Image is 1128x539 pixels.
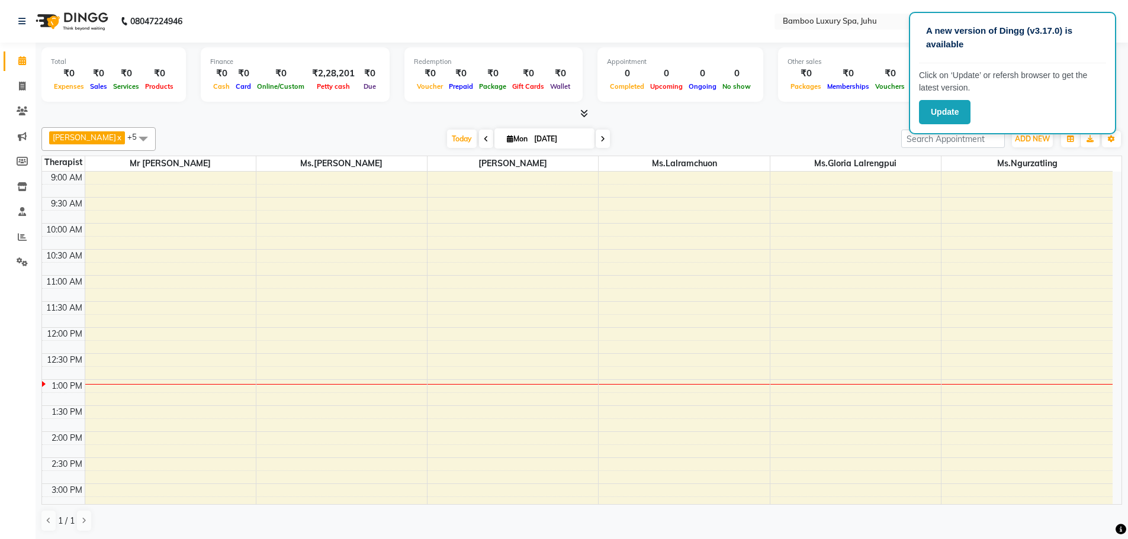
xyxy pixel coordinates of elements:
[824,82,872,91] span: Memberships
[142,67,176,80] div: ₹0
[686,67,719,80] div: 0
[446,67,476,80] div: ₹0
[476,67,509,80] div: ₹0
[788,67,824,80] div: ₹0
[1015,134,1050,143] span: ADD NEW
[49,380,85,392] div: 1:00 PM
[49,458,85,470] div: 2:30 PM
[110,67,142,80] div: ₹0
[872,82,908,91] span: Vouchers
[116,133,121,142] a: x
[359,67,380,80] div: ₹0
[44,328,85,340] div: 12:00 PM
[49,198,85,210] div: 9:30 AM
[53,133,116,142] span: [PERSON_NAME]
[599,156,769,171] span: Ms.Lalramchuon
[44,224,85,236] div: 10:00 AM
[908,67,941,80] div: ₹0
[788,57,979,67] div: Other sales
[110,82,142,91] span: Services
[44,302,85,314] div: 11:30 AM
[607,67,647,80] div: 0
[49,484,85,496] div: 3:00 PM
[44,276,85,288] div: 11:00 AM
[130,5,182,38] b: 08047224946
[941,156,1113,171] span: Ms.Ngurzatling
[428,156,598,171] span: [PERSON_NAME]
[44,250,85,262] div: 10:30 AM
[30,5,111,38] img: logo
[210,67,233,80] div: ₹0
[607,57,754,67] div: Appointment
[44,354,85,366] div: 12:30 PM
[686,82,719,91] span: Ongoing
[788,82,824,91] span: Packages
[414,57,573,67] div: Redemption
[254,67,307,80] div: ₹0
[509,67,547,80] div: ₹0
[872,67,908,80] div: ₹0
[49,172,85,184] div: 9:00 AM
[476,82,509,91] span: Package
[51,67,87,80] div: ₹0
[210,57,380,67] div: Finance
[49,432,85,444] div: 2:00 PM
[509,82,547,91] span: Gift Cards
[307,67,359,80] div: ₹2,28,201
[42,156,85,169] div: Therapist
[58,515,75,527] span: 1 / 1
[547,67,573,80] div: ₹0
[647,67,686,80] div: 0
[926,24,1099,51] p: A new version of Dingg (v3.17.0) is available
[531,130,590,148] input: 2025-09-01
[414,67,446,80] div: ₹0
[547,82,573,91] span: Wallet
[1012,131,1053,147] button: ADD NEW
[51,82,87,91] span: Expenses
[824,67,872,80] div: ₹0
[919,100,970,124] button: Update
[85,156,256,171] span: Mr [PERSON_NAME]
[647,82,686,91] span: Upcoming
[919,69,1106,94] p: Click on ‘Update’ or refersh browser to get the latest version.
[256,156,427,171] span: Ms.[PERSON_NAME]
[210,82,233,91] span: Cash
[314,82,353,91] span: Petty cash
[51,57,176,67] div: Total
[233,82,254,91] span: Card
[233,67,254,80] div: ₹0
[87,82,110,91] span: Sales
[719,67,754,80] div: 0
[254,82,307,91] span: Online/Custom
[446,82,476,91] span: Prepaid
[447,130,477,148] span: Today
[87,67,110,80] div: ₹0
[908,82,941,91] span: Prepaids
[770,156,941,171] span: Ms.Gloria Lalrengpui
[504,134,531,143] span: Mon
[607,82,647,91] span: Completed
[719,82,754,91] span: No show
[414,82,446,91] span: Voucher
[127,132,146,141] span: +5
[142,82,176,91] span: Products
[901,130,1005,148] input: Search Appointment
[361,82,379,91] span: Due
[49,406,85,418] div: 1:30 PM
